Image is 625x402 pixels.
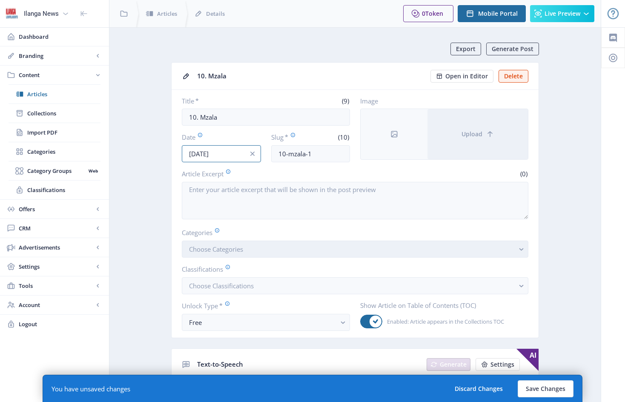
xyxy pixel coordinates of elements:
span: Tools [19,281,94,290]
span: Classifications [27,186,100,194]
span: Settings [490,361,514,368]
label: Article Excerpt [182,169,352,178]
span: Categories [27,147,100,156]
span: Collections [27,109,100,118]
span: Articles [157,9,177,18]
a: Category GroupsWeb [9,161,100,180]
button: Export [450,43,481,55]
span: Category Groups [27,167,86,175]
span: Choose Categories [189,245,243,253]
button: Discard Changes [447,380,511,397]
label: Unlock Type [182,301,343,310]
input: Type Article Title ... [182,109,350,126]
label: Title [182,97,263,105]
span: (0) [519,169,528,178]
span: Open in Editor [445,73,488,80]
label: Show Article on Table of Contents (TOC) [360,301,522,310]
span: Articles [27,90,100,98]
a: Import PDF [9,123,100,142]
div: Ilanga News [24,4,59,23]
label: Date [182,132,254,142]
a: Collections [9,104,100,123]
div: Free [189,317,336,327]
button: Live Preview [530,5,594,22]
button: Open in Editor [430,70,493,83]
span: AI [516,349,539,371]
button: Upload [427,109,528,159]
span: Generate [440,361,467,368]
input: Publishing Date [182,145,261,162]
a: New page [470,358,520,371]
span: CRM [19,224,94,233]
input: this-is-how-a-slug-looks-like [271,145,350,162]
span: Logout [19,320,102,328]
label: Slug [271,132,307,142]
button: Generate [427,358,470,371]
span: Details [206,9,225,18]
span: Text-to-Speech [197,360,243,368]
span: Settings [19,262,94,271]
a: Categories [9,142,100,161]
label: Image [360,97,522,105]
span: Offers [19,205,94,213]
span: Token [425,9,443,17]
span: Dashboard [19,32,102,41]
span: Live Preview [545,10,580,17]
button: info [244,145,261,162]
img: 6e32966d-d278-493e-af78-9af65f0c2223.png [5,7,19,20]
span: Import PDF [27,128,100,137]
span: Generate Post [492,46,533,52]
span: Branding [19,52,94,60]
span: Advertisements [19,243,94,252]
label: Classifications [182,264,522,274]
div: You have unsaved changes [52,385,130,393]
span: Content [19,71,94,79]
span: Enabled: Article appears in the Collections TOC [382,316,504,327]
button: Choose Categories [182,241,528,258]
span: Upload [462,131,482,138]
span: (9) [341,97,350,105]
nb-badge: Web [86,167,100,175]
button: Delete [499,70,528,83]
button: Choose Classifications [182,277,528,294]
div: 10. Mzala [197,69,425,83]
nb-icon: info [248,149,257,158]
span: Account [19,301,94,309]
a: Classifications [9,181,100,199]
button: 0Token [403,5,453,22]
button: Save Changes [518,380,573,397]
button: Free [182,314,350,331]
label: Categories [182,228,522,237]
a: New page [421,358,470,371]
a: Articles [9,85,100,103]
button: Generate Post [486,43,539,55]
button: Settings [476,358,520,371]
span: Export [456,46,476,52]
span: (10) [337,133,350,141]
button: Mobile Portal [458,5,526,22]
span: Mobile Portal [478,10,518,17]
span: Choose Classifications [189,281,254,290]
